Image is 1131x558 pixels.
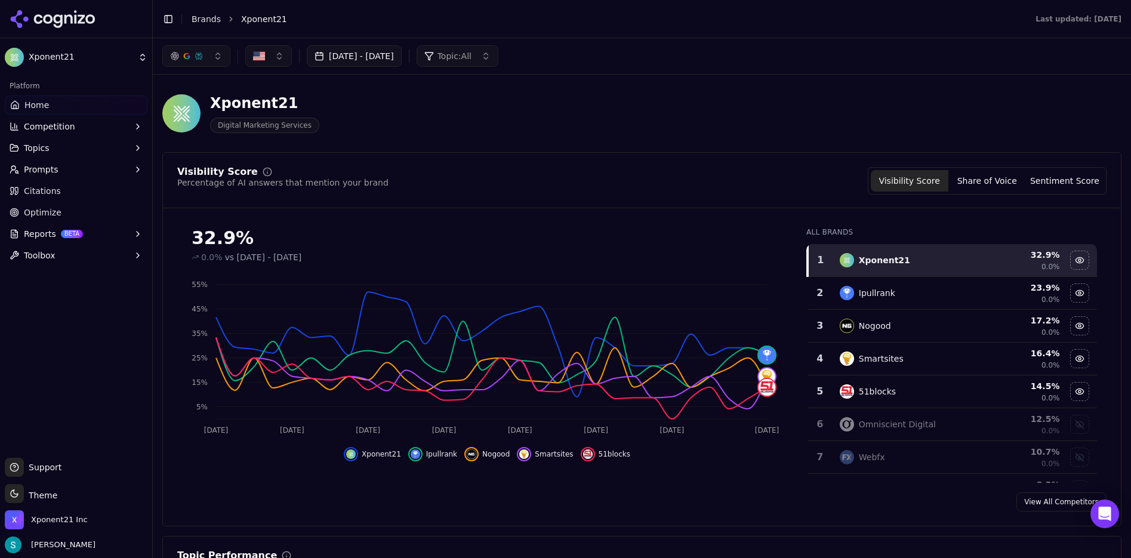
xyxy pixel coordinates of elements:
tspan: [DATE] [432,426,457,434]
button: Hide ipullrank data [408,447,457,461]
img: Xponent21 Inc [5,510,24,529]
div: Open Intercom Messenger [1090,500,1119,528]
span: 0.0% [1041,328,1060,337]
div: 5 [812,384,828,399]
span: 0.0% [1041,360,1060,370]
span: Optimize [24,206,61,218]
button: Show omniscient digital data [1070,415,1089,434]
a: Home [5,95,147,115]
div: Webfx [859,451,885,463]
div: 32.9 % [985,249,1060,261]
div: Xponent21 [210,94,319,113]
div: Nogood [859,320,891,332]
tr: 6omniscient digitalOmniscient Digital12.5%0.0%Show omniscient digital data [808,408,1097,441]
tspan: [DATE] [280,426,304,434]
div: 10.7 % [985,446,1060,458]
div: 2 [812,286,828,300]
button: Hide xponent21 data [344,447,401,461]
button: Hide nogood data [464,447,510,461]
div: 4 [812,352,828,366]
button: Toolbox [5,246,147,265]
span: 0.0% [1041,262,1060,272]
img: ipullrank [840,286,854,300]
tspan: [DATE] [508,426,532,434]
tspan: [DATE] [584,426,608,434]
img: United States [253,50,265,62]
img: 51blocks [840,384,854,399]
button: Show seer interactive data [1070,480,1089,500]
img: smartsites [840,352,854,366]
a: View All Competitors [1016,492,1107,511]
button: Hide 51blocks data [1070,382,1089,401]
button: Hide ipullrank data [1070,283,1089,303]
img: Xponent21 [162,94,201,132]
span: Theme [24,491,57,500]
div: 16.4 % [985,347,1060,359]
button: Show webfx data [1070,448,1089,467]
span: 0.0% [1041,459,1060,468]
div: Percentage of AI answers that mention your brand [177,177,389,189]
button: Open organization switcher [5,510,88,529]
tspan: 25% [192,354,208,362]
img: xponent21 [346,449,356,459]
img: webfx [840,450,854,464]
span: 0.0% [1041,295,1060,304]
a: Optimize [5,203,147,222]
button: Prompts [5,160,147,179]
div: 7 [812,450,828,464]
tspan: 15% [192,378,208,387]
span: 0.0% [201,251,223,263]
tspan: 55% [192,280,208,289]
button: Share of Voice [948,170,1026,192]
button: Open user button [5,537,95,553]
tspan: [DATE] [660,426,685,434]
img: smartsites [519,449,529,459]
tspan: [DATE] [356,426,380,434]
span: Xponent21 [29,52,133,63]
span: 0.0% [1041,426,1060,436]
img: nogood [840,319,854,333]
button: Hide smartsites data [517,447,573,461]
tr: 7webfxWebfx10.7%0.0%Show webfx data [808,441,1097,474]
div: Visibility Score [177,167,258,177]
tr: 1xponent21Xponent2132.9%0.0%Hide xponent21 data [808,244,1097,277]
span: Home [24,99,49,111]
button: Topics [5,138,147,158]
div: Last updated: [DATE] [1036,14,1121,24]
div: Omniscient Digital [859,418,936,430]
tr: 551blocks51blocks14.5%0.0%Hide 51blocks data [808,375,1097,408]
button: Hide nogood data [1070,316,1089,335]
img: ipullrank [759,347,775,363]
button: Sentiment Score [1026,170,1104,192]
span: Nogood [482,449,510,459]
img: Xponent21 [5,48,24,67]
span: Topic: All [437,50,471,62]
tr: 4smartsitesSmartsites16.4%0.0%Hide smartsites data [808,343,1097,375]
tspan: 5% [196,403,208,411]
div: 23.9 % [985,282,1060,294]
div: 32.9% [192,227,782,249]
tr: 8.3%Show seer interactive data [808,474,1097,507]
button: Visibility Score [871,170,948,192]
button: [DATE] - [DATE] [307,45,402,67]
span: Xponent21 [241,13,287,25]
button: ReportsBETA [5,224,147,243]
span: Smartsites [535,449,573,459]
tr: 2ipullrankIpullrank23.9%0.0%Hide ipullrank data [808,277,1097,310]
div: Xponent21 [859,254,910,266]
div: 12.5 % [985,413,1060,425]
span: Citations [24,185,61,197]
div: All Brands [806,227,1097,237]
span: Prompts [24,164,58,175]
div: 8.3 % [985,479,1060,491]
span: Competition [24,121,75,132]
img: omniscient digital [840,417,854,431]
button: Hide 51blocks data [581,447,630,461]
tspan: [DATE] [204,426,229,434]
a: Brands [192,14,221,24]
div: Ipullrank [859,287,895,299]
button: Competition [5,117,147,136]
span: Xponent21 Inc [31,514,88,525]
div: Platform [5,76,147,95]
div: 17.2 % [985,315,1060,326]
